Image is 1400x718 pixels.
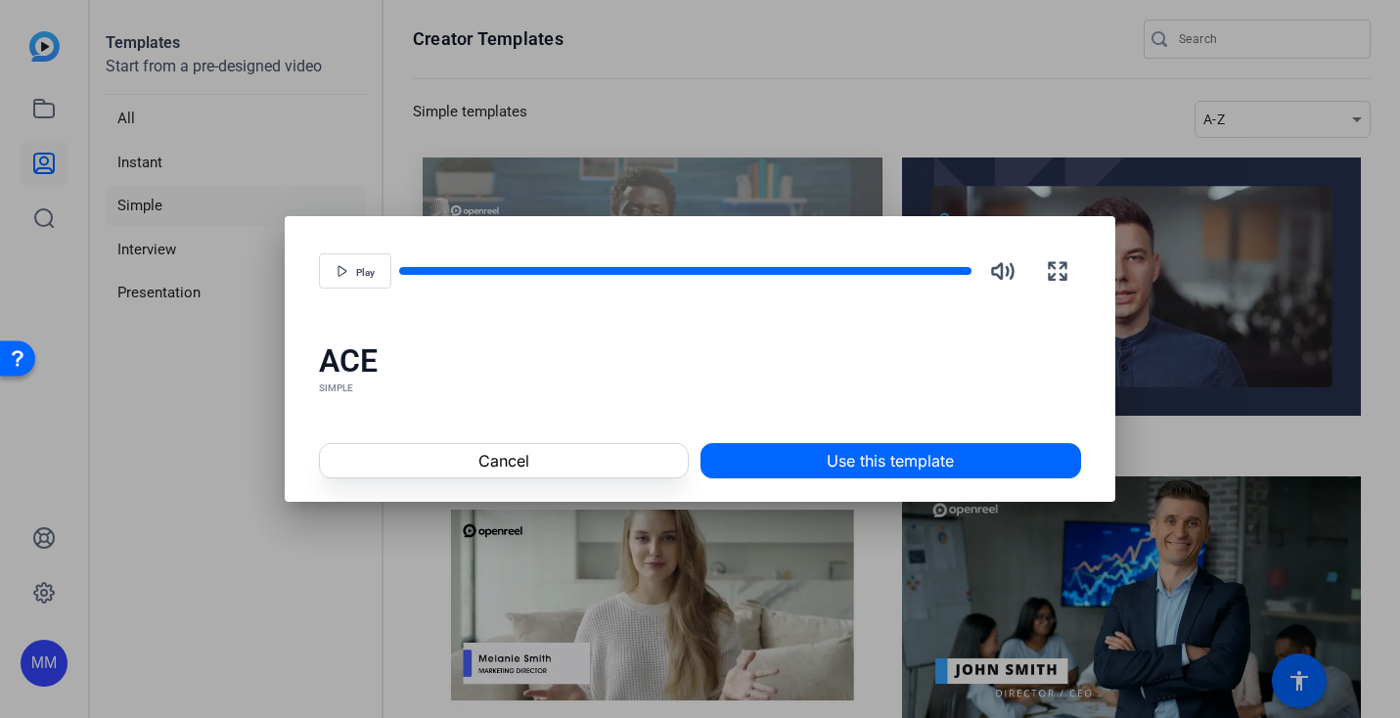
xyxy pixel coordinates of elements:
div: ACE [319,341,1081,381]
button: Cancel [319,443,688,478]
span: Play [356,267,375,279]
div: SIMPLE [319,381,1081,396]
span: Cancel [478,449,529,472]
button: Mute [979,247,1026,294]
button: Play [319,253,391,289]
span: Use this template [827,449,954,472]
button: Use this template [700,443,1081,478]
button: Fullscreen [1034,247,1081,294]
